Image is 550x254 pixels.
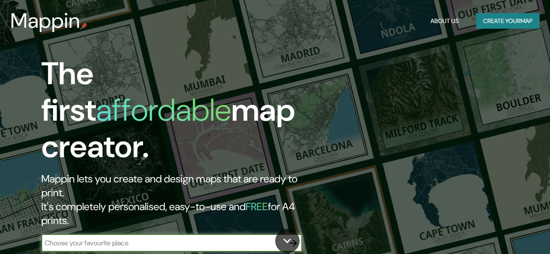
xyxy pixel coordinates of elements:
[41,56,317,172] h1: The first map creator.
[41,238,285,248] input: Choose your favourite place
[246,200,268,213] h5: FREE
[80,23,87,30] img: mappin-pin
[476,13,540,29] button: Create yourmap
[41,172,317,228] h2: Mappin lets you create and design maps that are ready to print. It's completely personalised, eas...
[96,90,231,130] h1: affordable
[10,9,80,33] h3: Mappin
[427,13,462,29] button: About Us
